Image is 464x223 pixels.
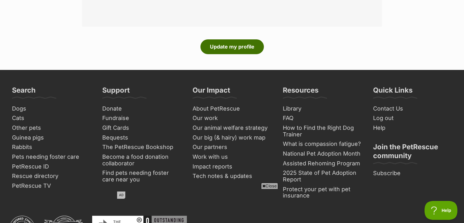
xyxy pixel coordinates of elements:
[280,113,364,123] a: FAQ
[9,181,93,191] a: PetRescue TV
[190,142,274,152] a: Our partners
[100,104,184,114] a: Donate
[190,171,274,181] a: Tech notes & updates
[117,192,347,220] iframe: Advertisement
[102,86,130,98] h3: Support
[425,201,458,220] iframe: Help Scout Beacon - Open
[280,104,364,114] a: Library
[373,142,452,164] h3: Join the PetRescue community
[371,104,455,114] a: Contact Us
[371,169,455,178] a: Subscribe
[9,162,93,172] a: PetRescue ID
[12,86,36,98] h3: Search
[190,133,274,143] a: Our big (& hairy) work map
[190,123,274,133] a: Our animal welfare strategy
[280,185,364,201] a: Protect your pet with pet insurance
[261,183,278,189] span: Close
[190,113,274,123] a: Our work
[100,113,184,123] a: Fundraise
[371,113,455,123] a: Log out
[9,171,93,181] a: Rescue directory
[100,133,184,143] a: Bequests
[100,142,184,152] a: The PetRescue Bookshop
[9,104,93,114] a: Dogs
[9,152,93,162] a: Pets needing foster care
[280,168,364,184] a: 2025 State of Pet Adoption Report
[373,86,413,98] h3: Quick Links
[280,159,364,169] a: Assisted Rehoming Program
[9,113,93,123] a: Cats
[280,139,364,149] a: What is compassion fatigue?
[117,192,125,199] span: AD
[100,123,184,133] a: Gift Cards
[280,149,364,159] a: National Pet Adoption Month
[100,168,184,184] a: Find pets needing foster care near you
[190,152,274,162] a: Work with us
[100,152,184,168] a: Become a food donation collaborator
[371,123,455,133] a: Help
[283,86,318,98] h3: Resources
[280,123,364,139] a: How to Find the Right Dog Trainer
[9,123,93,133] a: Other pets
[9,133,93,143] a: Guinea pigs
[193,86,230,98] h3: Our Impact
[190,104,274,114] a: About PetRescue
[9,142,93,152] a: Rabbits
[190,162,274,172] a: Impact reports
[200,39,264,54] button: Update my profile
